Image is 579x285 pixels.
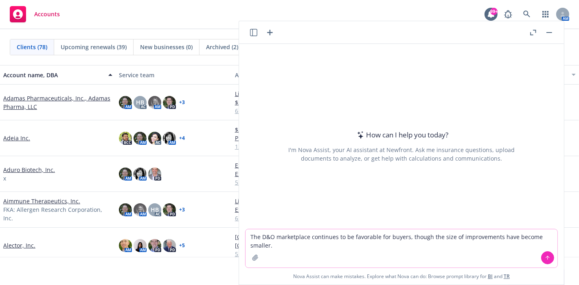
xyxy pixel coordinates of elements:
[3,197,80,205] a: Aimmune Therapeutics, Inc.
[287,146,516,163] div: I'm Nova Assist, your AI assistant at Newfront. Ask me insurance questions, upload documents to a...
[119,203,132,216] img: photo
[3,174,6,183] span: x
[235,178,344,187] a: 5 more
[61,43,127,51] span: Upcoming renewals (39)
[3,134,30,142] a: Adeia Inc.
[235,98,344,107] a: $5M D&O
[116,65,231,85] button: Service team
[163,132,176,145] img: photo
[151,205,159,214] span: HB
[206,43,238,51] span: Archived (2)
[3,165,55,174] a: Aduro Biotech, Inc.
[7,3,63,26] a: Accounts
[232,65,347,85] button: Active policies
[179,207,185,212] a: + 3
[235,250,344,258] a: 52 more
[519,6,535,22] a: Search
[179,136,185,141] a: + 4
[3,94,112,111] a: Adamas Pharmaceuticals, Inc., Adamas Pharma, LLC
[17,43,47,51] span: Clients (78)
[235,233,344,241] a: [GEOGRAPHIC_DATA]/AL001-CS-302
[134,132,147,145] img: photo
[504,273,510,280] a: TR
[246,229,557,268] textarea: The D&O marketplace continues to be favorable for buyers, though the size of improvements have be...
[148,239,161,252] img: photo
[235,241,344,250] a: [GEOGRAPHIC_DATA]/AL001-CS-302
[3,205,112,222] span: FKA: Allergen Research Corporation, Inc.
[242,268,561,285] span: Nova Assist can make mistakes. Explore what Nova can do: Browse prompt library for and
[235,125,344,134] a: $2M Crime $5M Fid
[235,214,344,222] a: 6 more
[179,243,185,248] a: + 5
[488,273,493,280] a: BI
[235,205,344,214] a: Excess (LAYER 1) | $5M xs $5M D&O
[148,132,161,145] img: photo
[148,168,161,181] img: photo
[163,239,176,252] img: photo
[119,132,132,145] img: photo
[34,11,60,17] span: Accounts
[3,241,35,250] a: Alector, Inc.
[235,134,344,142] a: Primary | $5M ex $20M
[3,71,103,79] div: Account name, DBA
[119,71,228,79] div: Service team
[500,6,516,22] a: Report a Bug
[163,203,176,216] img: photo
[119,168,132,181] img: photo
[163,96,176,109] img: photo
[148,96,161,109] img: photo
[235,89,344,98] a: License bond | MS Board of Pharmacy
[119,96,132,109] img: photo
[235,71,344,79] div: Active policies
[134,239,147,252] img: photo
[235,161,344,170] a: Excess (LAYER 2) | $5M xs $10M D&O
[235,107,344,115] a: 6 more
[136,98,144,107] span: HB
[235,142,344,151] a: 12 more
[119,239,132,252] img: photo
[140,43,193,51] span: New businesses (0)
[134,203,147,216] img: photo
[179,100,185,105] a: + 3
[235,170,344,178] a: Excess (LAYER 4) | $5M xs $20M
[490,8,498,15] div: 99+
[355,130,448,140] div: How can I help you today?
[537,6,554,22] a: Switch app
[235,197,344,205] a: License bond | NV Pharmacy Bond
[134,168,147,181] img: photo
